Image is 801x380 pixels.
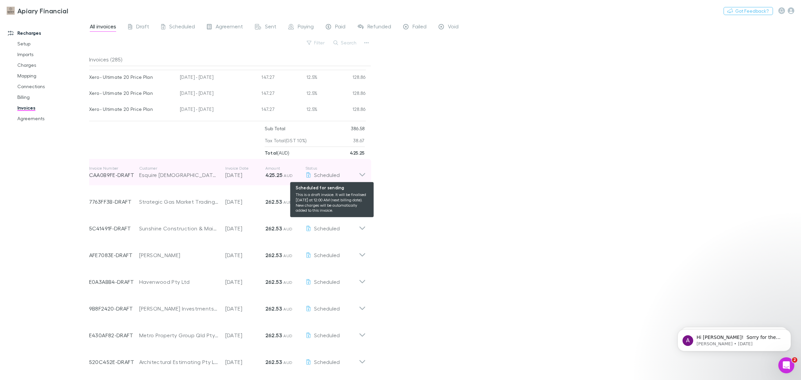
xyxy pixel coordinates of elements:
span: Scheduled [169,23,195,32]
span: Paid [335,23,345,32]
span: All invoices [90,23,116,32]
div: [PERSON_NAME] [139,251,219,259]
button: Search [330,39,360,47]
div: 147.27 [237,86,277,102]
p: Amount [265,166,305,171]
span: Failed [413,23,427,32]
div: 128.86 [317,86,366,102]
strong: 425.25 [350,150,365,156]
p: 7763FF3B-DRAFT [89,198,139,206]
span: AUD [284,173,293,178]
p: E430AF82-DRAFT [89,331,139,339]
p: [DATE] [225,358,265,366]
span: Void [448,23,459,32]
strong: 425.25 [265,172,282,178]
p: Status [305,166,359,171]
a: Mapping [11,70,94,81]
span: AUD [283,333,292,338]
iframe: Intercom notifications message [667,315,801,362]
span: Draft [136,23,149,32]
span: AUD [283,200,292,205]
a: Recharges [1,28,94,38]
div: 7763FF3B-DRAFTStrategic Gas Market Trading Pty Ltd[DATE]262.53 AUDScheduled [84,186,371,212]
p: 5C41491F-DRAFT [89,224,139,232]
div: [PERSON_NAME] Investments Pty Ltd [139,305,219,313]
a: Charges [11,60,94,70]
span: AUD [283,360,292,365]
span: Scheduled [314,359,340,365]
div: 9B8F2420-DRAFT[PERSON_NAME] Investments Pty Ltd[DATE]262.53 AUDScheduled [84,293,371,319]
strong: 262.53 [265,278,282,285]
h3: Apiary Financial [17,7,68,15]
span: Agreement [216,23,243,32]
span: Scheduled [314,305,340,312]
div: 12.5% [277,102,317,118]
a: Billing [11,92,94,103]
div: 520C452E-DRAFTArchitectural Estimating Pty Ltd[DATE]262.53 AUDScheduled [84,346,371,373]
p: [DATE] [225,171,265,179]
p: CAA0B9FE-DRAFT [89,171,139,179]
div: 128.86 [317,70,366,86]
div: Xero - Ultimate 20 Price Plan [89,102,175,116]
div: E0A3ABB4-DRAFTHavenwood Pty Ltd[DATE]262.53 AUDScheduled [84,266,371,293]
div: [DATE] - [DATE] [177,102,237,118]
span: AUD [283,226,292,231]
div: 147.27 [237,102,277,118]
div: Metro Property Group Qld Pty Ltd [139,331,219,339]
div: Strategic Gas Market Trading Pty Ltd [139,198,219,206]
div: 12.5% [277,86,317,102]
div: 128.86 [317,102,366,118]
span: Scheduled [314,172,340,178]
div: 5C41491F-DRAFTSunshine Construction & Maintenance Pty Ltd[DATE]262.53 AUDScheduled [84,212,371,239]
div: Architectural Estimating Pty Ltd [139,358,219,366]
div: Xero - Ultimate 20 Price Plan [89,70,175,84]
p: [DATE] [225,278,265,286]
img: Apiary Financial's Logo [7,7,15,15]
p: Invoice Number [89,166,139,171]
span: AUD [283,280,292,285]
a: Imports [11,49,94,60]
p: [DATE] [225,198,265,206]
strong: 262.53 [265,305,282,312]
div: Invoice NumberCAA0B9FE-DRAFTCustomerEsquire [DEMOGRAPHIC_DATA] Grooming Pty LtdInvoice Date[DATE]... [84,159,371,186]
span: 2 [792,357,797,363]
p: [DATE] [225,251,265,259]
p: [DATE] [225,331,265,339]
div: Havenwood Pty Ltd [139,278,219,286]
p: 386.58 [351,123,365,135]
span: Scheduled [314,278,340,285]
iframe: Intercom live chat [778,357,794,373]
div: Esquire [DEMOGRAPHIC_DATA] Grooming Pty Ltd [139,171,219,179]
button: Got Feedback? [724,7,773,15]
div: [DATE] - [DATE] [177,70,237,86]
strong: 262.53 [265,332,282,339]
p: 38.67 [353,135,365,147]
a: Agreements [11,113,94,124]
a: Invoices [11,103,94,113]
div: AFE7083E-DRAFT[PERSON_NAME][DATE]262.53 AUDScheduled [84,239,371,266]
span: Scheduled [314,225,340,231]
a: Connections [11,81,94,92]
strong: 262.53 [265,359,282,365]
span: Refunded [367,23,391,32]
strong: 262.53 [265,225,282,232]
p: Sub Total [265,123,286,135]
span: Scheduled [314,198,340,205]
strong: Total [265,150,277,156]
p: AFE7083E-DRAFT [89,251,139,259]
p: Tax Total (GST 10%) [265,135,307,147]
p: 9B8F2420-DRAFT [89,305,139,313]
div: 147.27 [237,70,277,86]
div: 12.5% [277,70,317,86]
p: Customer [139,166,219,171]
a: Apiary Financial [3,3,72,19]
span: Sent [265,23,276,32]
span: Scheduled [314,332,340,338]
div: [DATE] - [DATE] [177,86,237,102]
p: [DATE] [225,224,265,232]
button: Filter [303,39,329,47]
